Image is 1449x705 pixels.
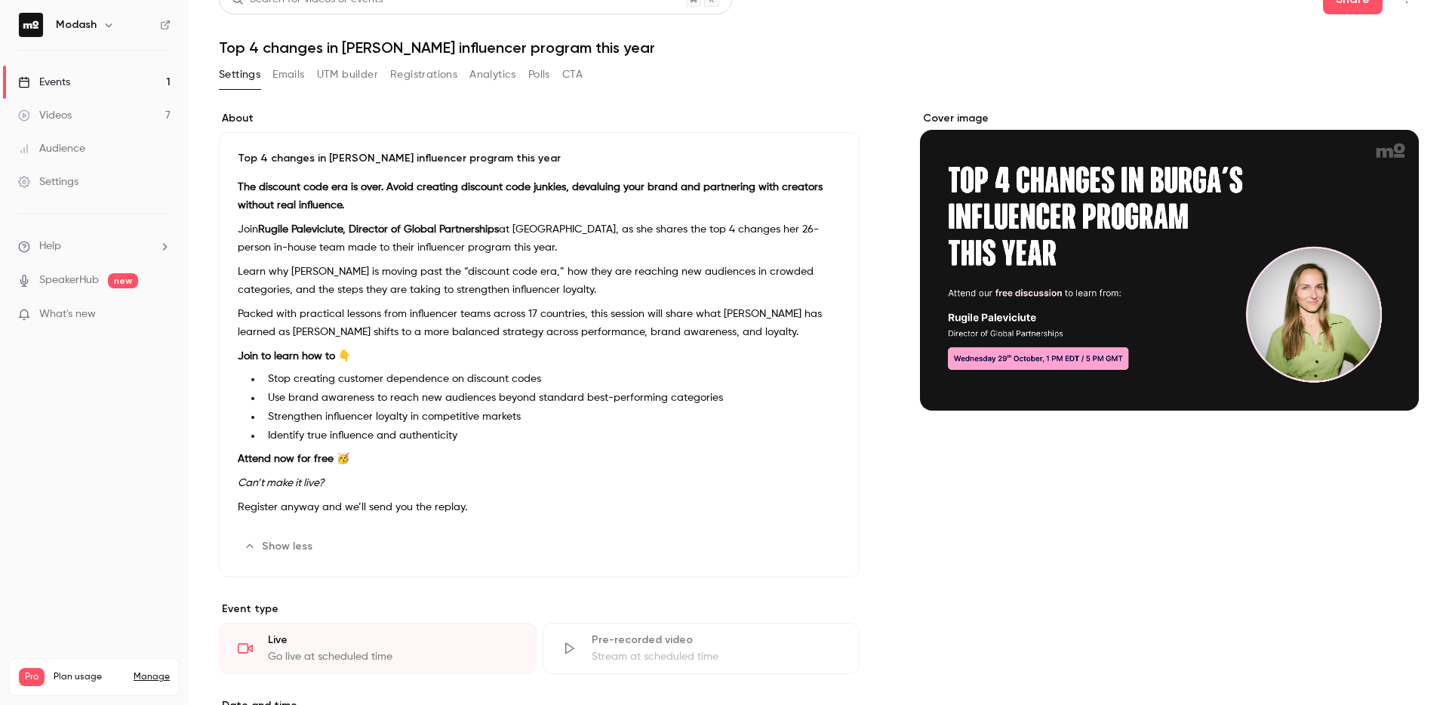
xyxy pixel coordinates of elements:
strong: Join to learn how to 👇 [238,351,351,362]
p: Join at [GEOGRAPHIC_DATA], as she shares the top 4 changes her 26-person in-house team made to th... [238,220,841,257]
li: Strengthen influencer loyalty in competitive markets [262,409,841,425]
div: Videos [18,108,72,123]
div: Stream at scheduled time [592,649,841,664]
button: Show less [238,534,321,559]
p: Top 4 changes in [PERSON_NAME] influencer program this year [238,151,841,166]
section: Cover image [920,111,1419,411]
div: Settings [18,174,78,189]
iframe: Noticeable Trigger [152,308,171,322]
span: Pro [19,668,45,686]
label: About [219,111,860,126]
h1: Top 4 changes in [PERSON_NAME] influencer program this year [219,38,1419,57]
div: Live [268,633,518,648]
div: Pre-recorded videoStream at scheduled time [543,623,860,674]
a: Manage [134,671,170,683]
p: Register anyway and we’ll send you the replay. [238,498,841,516]
button: Registrations [390,63,457,87]
a: SpeakerHub [39,272,99,288]
p: Event type [219,602,860,617]
p: Learn why [PERSON_NAME] is moving past the “discount code era,” how they are reaching new audienc... [238,263,841,299]
div: Audience [18,141,85,156]
span: new [108,273,138,288]
span: What's new [39,306,96,322]
div: Pre-recorded video [592,633,841,648]
li: help-dropdown-opener [18,239,171,254]
li: Identify true influence and authenticity [262,428,841,444]
button: UTM builder [317,63,378,87]
strong: Attend now for free 🥳 [238,454,349,464]
div: LiveGo live at scheduled time [219,623,537,674]
button: Analytics [469,63,516,87]
div: Events [18,75,70,90]
li: Use brand awareness to reach new audiences beyond standard best-performing categories [262,390,841,406]
button: CTA [562,63,583,87]
strong: The discount code era is over. Avoid creating discount code junkies, devaluing your brand and par... [238,182,823,211]
button: Emails [272,63,304,87]
li: Stop creating customer dependence on discount codes [262,371,841,387]
span: Help [39,239,61,254]
em: Can’t make it live? [238,478,325,488]
label: Cover image [920,111,1419,126]
p: Packed with practical lessons from influencer teams across 17 countries, this session will share ... [238,305,841,341]
span: Plan usage [54,671,125,683]
div: Go live at scheduled time [268,649,518,664]
img: Modash [19,13,43,37]
button: Settings [219,63,260,87]
h6: Modash [56,17,97,32]
strong: Rugile Paleviciute, Director of Global Partnerships [258,224,499,235]
button: Polls [528,63,550,87]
